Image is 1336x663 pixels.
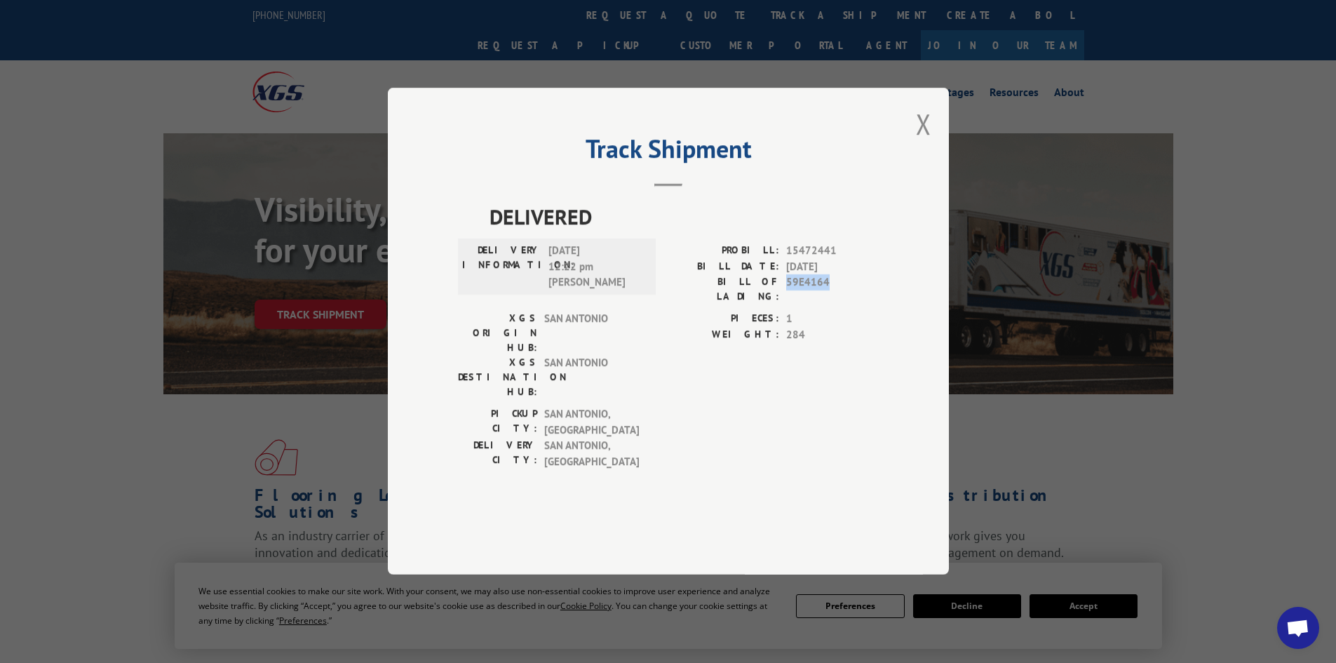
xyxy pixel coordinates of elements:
[786,312,879,328] span: 1
[544,356,639,400] span: SAN ANTONIO
[668,312,779,328] label: PIECES:
[462,243,541,291] label: DELIVERY INFORMATION:
[916,105,931,142] button: Close modal
[458,356,537,400] label: XGS DESTINATION HUB:
[458,139,879,166] h2: Track Shipment
[544,407,639,438] span: SAN ANTONIO , [GEOGRAPHIC_DATA]
[786,243,879,260] span: 15472441
[544,312,639,356] span: SAN ANTONIO
[668,243,779,260] label: PROBILL:
[544,438,639,470] span: SAN ANTONIO , [GEOGRAPHIC_DATA]
[786,327,879,343] span: 284
[786,259,879,275] span: [DATE]
[668,327,779,343] label: WEIGHT:
[1277,607,1319,649] div: Open chat
[458,312,537,356] label: XGS ORIGIN HUB:
[458,438,537,470] label: DELIVERY CITY:
[668,275,779,304] label: BILL OF LADING:
[490,201,879,233] span: DELIVERED
[548,243,643,291] span: [DATE] 12:22 pm [PERSON_NAME]
[786,275,879,304] span: 59E4164
[668,259,779,275] label: BILL DATE:
[458,407,537,438] label: PICKUP CITY:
